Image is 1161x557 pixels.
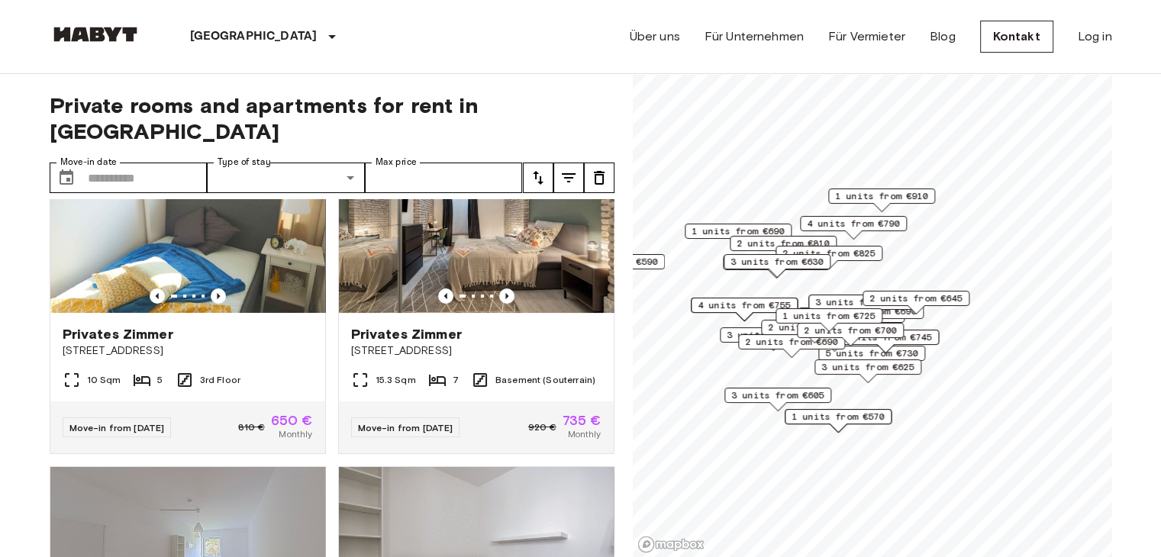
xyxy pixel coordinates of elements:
a: Mapbox logo [637,536,705,553]
span: 1 units from €690 [692,224,785,238]
span: 4 units from €790 [807,217,900,230]
span: 2 units from €690 [745,335,838,349]
div: Map marker [723,255,830,278]
div: Map marker [776,308,882,332]
button: Previous image [150,288,165,304]
div: Map marker [724,388,831,411]
span: 2 units from €645 [869,291,963,305]
div: Map marker [863,291,969,314]
span: 2 units from €810 [737,237,830,250]
button: Previous image [499,288,514,304]
span: Move-in from [DATE] [69,422,165,433]
span: 3rd Floor [200,373,240,387]
div: Map marker [785,409,892,433]
div: Map marker [691,298,798,321]
div: Map marker [800,216,907,240]
a: Für Unternehmen [705,27,804,46]
span: Privates Zimmer [63,325,173,343]
span: [STREET_ADDRESS] [351,343,601,359]
button: tune [553,163,584,193]
span: 735 € [563,414,601,427]
img: Habyt [50,27,141,42]
p: [GEOGRAPHIC_DATA] [190,27,318,46]
span: Private rooms and apartments for rent in [GEOGRAPHIC_DATA] [50,92,614,144]
span: 3 units from €590 [565,255,658,269]
span: 2 units from €925 [768,320,861,334]
a: Kontakt [980,21,1053,53]
span: 2 units from €825 [782,246,876,260]
div: Map marker [685,224,792,247]
span: 3 units from €625 [821,360,914,374]
span: 2 units from €700 [804,324,897,337]
button: Previous image [438,288,453,304]
span: 4 units from €755 [698,298,791,312]
div: Map marker [724,254,830,278]
div: Map marker [761,320,868,343]
div: Map marker [814,359,921,383]
span: 920 € [528,420,556,434]
span: 1 units from €570 [792,410,885,423]
a: Log in [1078,27,1112,46]
a: Blog [930,27,956,46]
span: 1 units from €910 [835,189,928,203]
div: Map marker [730,236,837,259]
a: Marketing picture of unit DE-02-004-006-05HFPrevious imagePrevious imagePrivates Zimmer[STREET_AD... [338,129,614,454]
span: 5 units from €730 [825,346,918,360]
div: Map marker [828,188,935,212]
a: Für Vermieter [828,27,905,46]
span: 10 Sqm [87,373,121,387]
span: 3 units from €785 [727,328,820,342]
span: Monthly [279,427,312,441]
span: Monthly [567,427,601,441]
span: Move-in from [DATE] [358,422,453,433]
a: Über uns [630,27,680,46]
div: Map marker [720,327,827,351]
button: Previous image [211,288,226,304]
div: Map marker [738,334,845,358]
span: 3 units from €605 [731,388,824,402]
div: Map marker [832,330,939,353]
span: 5 [157,373,163,387]
div: Map marker [776,246,882,269]
span: 3 units from €630 [730,255,824,269]
span: [STREET_ADDRESS] [63,343,313,359]
button: Choose date [51,163,82,193]
span: 15.3 Sqm [376,373,416,387]
span: Privates Zimmer [351,325,462,343]
img: Marketing picture of unit DE-02-004-006-05HF [339,130,614,313]
span: Basement (Souterrain) [495,373,595,387]
div: Map marker [808,295,915,318]
label: Max price [376,156,417,169]
button: tune [523,163,553,193]
span: 3 units from €745 [839,330,932,344]
label: Move-in date [60,156,117,169]
div: Map marker [558,254,665,278]
div: Map marker [817,304,924,327]
div: Map marker [797,323,904,346]
span: 810 € [238,420,265,434]
button: tune [584,163,614,193]
div: Map marker [818,346,925,369]
span: 3 units from €800 [815,295,908,309]
label: Type of stay [218,156,271,169]
span: 650 € [271,414,313,427]
img: Marketing picture of unit DE-02-011-001-01HF [50,130,325,313]
a: Marketing picture of unit DE-02-011-001-01HFPrevious imagePrevious imagePrivates Zimmer[STREET_AD... [50,129,326,454]
span: 7 [453,373,459,387]
span: 1 units from €725 [782,309,876,323]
